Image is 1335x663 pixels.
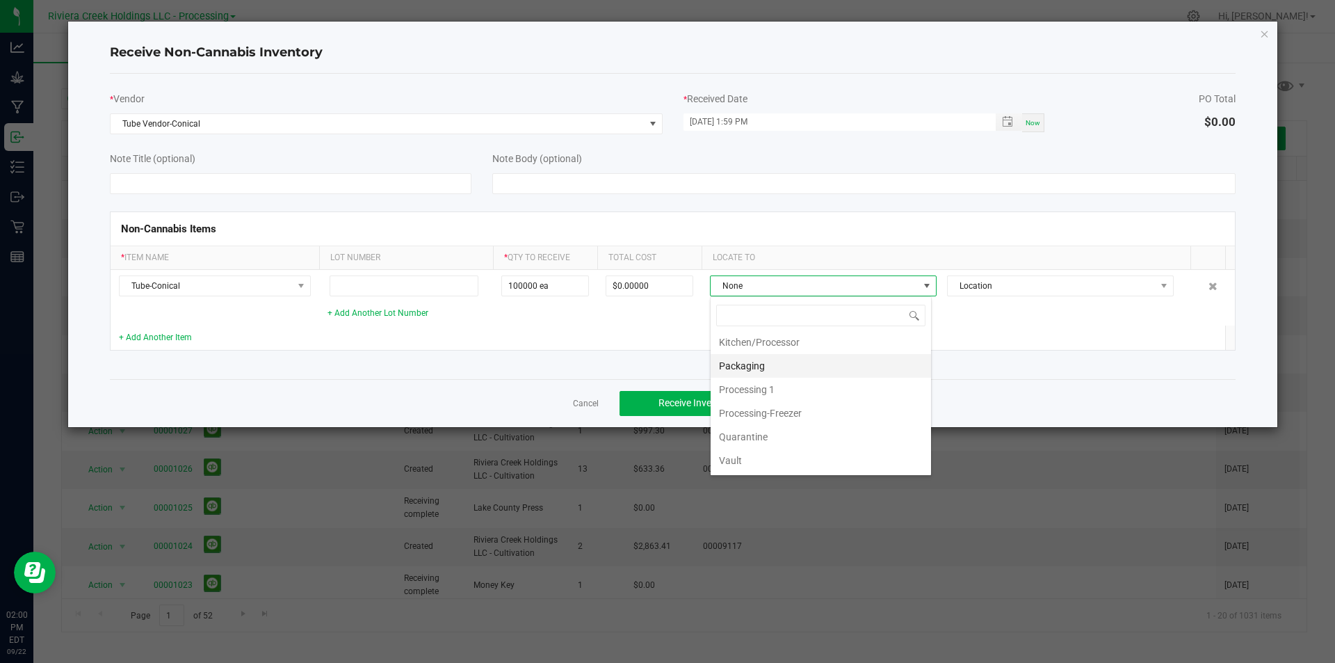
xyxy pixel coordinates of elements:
[683,113,981,131] input: MM/dd/yyyy HH:MM a
[711,330,931,354] li: Kitchen/Processor
[110,44,1236,62] h4: Receive Non-Cannabis Inventory
[111,246,319,270] th: Item Name
[1026,119,1040,127] span: Now
[1260,25,1270,42] button: Close
[111,114,645,134] span: Tube Vendor-Conical
[14,552,56,593] iframe: Resource center
[573,398,599,410] a: Cancel
[327,308,428,318] a: + Add Another Lot Number
[492,152,1236,166] div: Note Body (optional)
[711,401,931,425] li: Processing-Freezer
[948,276,1156,296] span: Location
[119,333,192,342] a: + Add Another Item
[319,246,493,270] th: Lot Number
[711,354,931,378] li: Packaging
[711,449,931,472] li: Vault
[110,152,471,166] div: Note Title (optional)
[597,246,702,270] th: Total Cost
[711,425,931,449] li: Quarantine
[658,397,734,408] span: Receive Inventory
[120,276,293,296] span: Tube-Conical
[702,246,1191,270] th: Locate To
[493,246,597,270] th: Qty to Receive
[683,92,1045,106] div: Received Date
[711,378,931,401] li: Processing 1
[121,223,216,235] span: Non-Cannabis Items
[620,391,772,416] button: Receive Inventory
[1199,92,1236,106] div: PO Total
[110,92,663,106] div: Vendor
[711,276,919,296] span: None
[1204,115,1236,129] span: $0.00
[996,113,1023,131] span: Toggle popup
